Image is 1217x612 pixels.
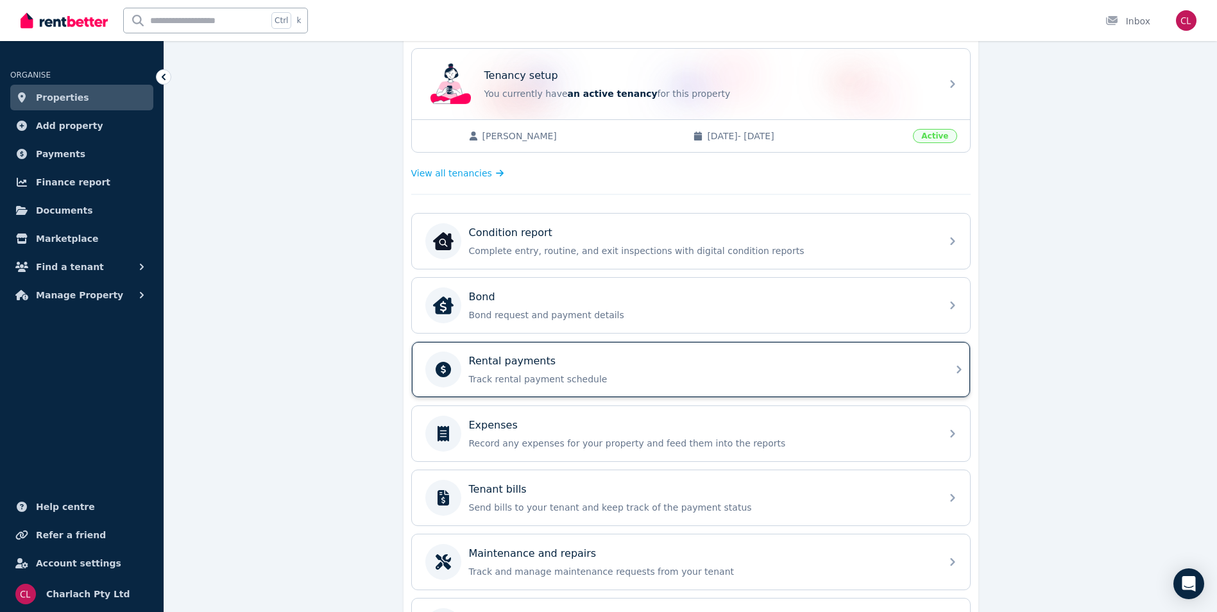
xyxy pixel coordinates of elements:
span: ORGANISE [10,71,51,80]
p: Bond [469,289,495,305]
p: Tenant bills [469,482,527,497]
img: Tenancy setup [430,64,472,105]
img: Charlach Pty Ltd [1176,10,1196,31]
p: Maintenance and repairs [469,546,597,561]
button: Find a tenant [10,254,153,280]
a: Tenant billsSend bills to your tenant and keep track of the payment status [412,470,970,525]
span: Marketplace [36,231,98,246]
a: ExpensesRecord any expenses for your property and feed them into the reports [412,406,970,461]
span: Account settings [36,556,121,571]
a: Payments [10,141,153,167]
a: Finance report [10,169,153,195]
span: [DATE] - [DATE] [707,130,905,142]
a: Refer a friend [10,522,153,548]
span: Add property [36,118,103,133]
a: Marketplace [10,226,153,251]
p: Expenses [469,418,518,433]
p: Track and manage maintenance requests from your tenant [469,565,933,578]
img: Condition report [433,231,454,251]
img: RentBetter [21,11,108,30]
p: You currently have for this property [484,87,933,100]
span: Payments [36,146,85,162]
span: Ctrl [271,12,291,29]
span: k [296,15,301,26]
a: Documents [10,198,153,223]
span: Active [913,129,957,143]
span: View all tenancies [411,167,492,180]
span: Charlach Pty Ltd [46,586,130,602]
button: Manage Property [10,282,153,308]
img: Charlach Pty Ltd [15,584,36,604]
p: Rental payments [469,353,556,369]
a: Condition reportCondition reportComplete entry, routine, and exit inspections with digital condit... [412,214,970,269]
a: Add property [10,113,153,139]
span: [PERSON_NAME] [482,130,681,142]
p: Condition report [469,225,552,241]
span: an active tenancy [568,89,658,99]
a: Rental paymentsTrack rental payment schedule [412,342,970,397]
a: Help centre [10,494,153,520]
span: Finance report [36,174,110,190]
span: Find a tenant [36,259,104,275]
a: Properties [10,85,153,110]
span: Refer a friend [36,527,106,543]
p: Track rental payment schedule [469,373,933,386]
p: Tenancy setup [484,68,558,83]
span: Manage Property [36,287,123,303]
span: Documents [36,203,93,218]
p: Bond request and payment details [469,309,933,321]
p: Record any expenses for your property and feed them into the reports [469,437,933,450]
a: Tenancy setupTenancy setupYou currently havean active tenancyfor this property [412,49,970,119]
a: Maintenance and repairsTrack and manage maintenance requests from your tenant [412,534,970,590]
div: Open Intercom Messenger [1173,568,1204,599]
a: BondBondBond request and payment details [412,278,970,333]
p: Send bills to your tenant and keep track of the payment status [469,501,933,514]
span: Properties [36,90,89,105]
a: View all tenancies [411,167,504,180]
p: Complete entry, routine, and exit inspections with digital condition reports [469,244,933,257]
div: Inbox [1105,15,1150,28]
span: Help centre [36,499,95,514]
img: Bond [433,295,454,316]
a: Account settings [10,550,153,576]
